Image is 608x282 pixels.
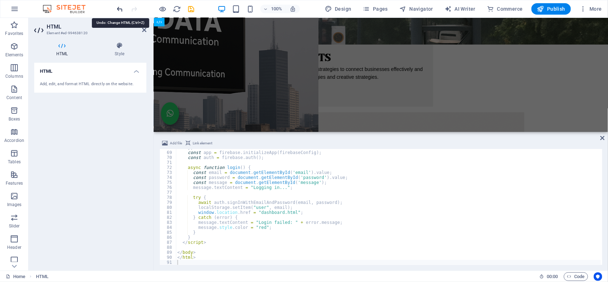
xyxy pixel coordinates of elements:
[160,160,177,165] div: 71
[547,272,558,281] span: 00 00
[160,250,177,255] div: 89
[160,255,177,260] div: 90
[564,272,588,281] button: Code
[271,5,282,13] h6: 100%
[539,272,558,281] h6: Session time
[173,5,181,13] button: reload
[160,200,177,205] div: 79
[5,73,23,79] p: Columns
[40,81,141,87] div: Add, edit, and format HTML directly on the website.
[290,6,296,12] i: On resize automatically adjust zoom level to fit chosen device.
[442,3,478,15] button: AI Writer
[360,3,391,15] button: Pages
[160,225,177,230] div: 84
[6,95,22,101] p: Content
[580,5,602,12] span: More
[173,5,181,13] i: Reload page
[9,223,20,229] p: Slider
[185,139,213,148] button: Link element
[160,210,177,215] div: 81
[325,5,352,12] span: Design
[170,139,182,148] span: Add file
[577,3,605,15] button: More
[160,150,177,155] div: 69
[41,5,94,13] img: Editor Logo
[34,42,93,57] h4: HTML
[160,215,177,220] div: 82
[7,202,22,207] p: Images
[160,230,177,235] div: 85
[445,5,476,12] span: AI Writer
[187,5,196,13] button: save
[396,3,436,15] button: Navigator
[399,5,433,12] span: Navigator
[4,138,24,143] p: Accordion
[193,139,212,148] span: Link element
[160,175,177,180] div: 74
[160,180,177,185] div: 75
[160,195,177,200] div: 78
[8,159,21,165] p: Tables
[5,31,23,36] p: Favorites
[6,272,25,281] a: Click to cancel selection. Double-click to open Pages
[160,185,177,190] div: 76
[47,24,146,30] h2: HTML
[160,170,177,175] div: 73
[34,63,146,76] h4: HTML
[9,116,20,122] p: Boxes
[160,220,177,225] div: 83
[160,260,177,265] div: 91
[160,155,177,160] div: 70
[594,272,602,281] button: Usercentrics
[36,272,48,281] span: Click to select. Double-click to edit
[363,5,388,12] span: Pages
[484,3,526,15] button: Commerce
[322,3,354,15] div: Design (Ctrl+Alt+Y)
[47,30,132,36] h3: Element #ed-994638120
[7,245,21,250] p: Header
[260,5,286,13] button: 100%
[36,272,48,281] nav: breadcrumb
[187,5,196,13] i: Save (Ctrl+S)
[160,165,177,170] div: 72
[6,180,23,186] p: Features
[487,5,523,12] span: Commerce
[552,274,553,279] span: :
[160,190,177,195] div: 77
[93,42,146,57] h4: Style
[322,3,354,15] button: Design
[160,205,177,210] div: 80
[116,5,124,13] button: undo
[5,52,24,58] p: Elements
[160,235,177,240] div: 86
[567,272,585,281] span: Code
[531,3,571,15] button: Publish
[537,5,565,12] span: Publish
[160,245,177,250] div: 88
[161,139,183,148] button: Add file
[160,240,177,245] div: 87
